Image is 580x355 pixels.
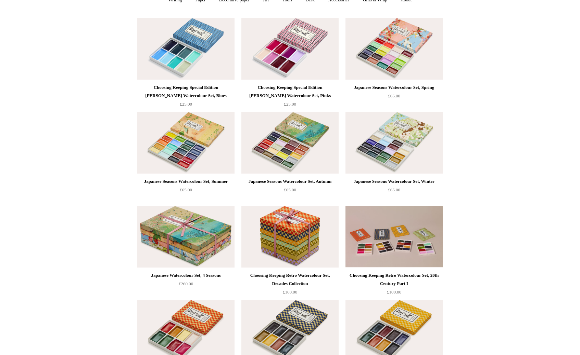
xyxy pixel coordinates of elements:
a: Choosing Keeping Retro Watercolour Set, Decades Collection Choosing Keeping Retro Watercolour Set... [241,206,339,268]
a: Japanese Seasons Watercolour Set, Autumn Japanese Seasons Watercolour Set, Autumn [241,112,339,174]
a: Japanese Seasons Watercolour Set, Autumn £65.00 [241,177,339,205]
a: Japanese Seasons Watercolour Set, Summer £65.00 [137,177,235,205]
img: Japanese Seasons Watercolour Set, Winter [345,112,443,174]
div: Choosing Keeping Special Edition [PERSON_NAME] Watercolour Set, Pinks [243,83,337,100]
div: Japanese Watercolour Set, 4 Seasons [139,271,233,279]
a: Japanese Seasons Watercolour Set, Winter £65.00 [345,177,443,205]
a: Choosing Keeping Retro Watercolour Set, 20th Century Part I Choosing Keeping Retro Watercolour Se... [345,206,443,268]
img: Choosing Keeping Retro Watercolour Set, 20th Century Part I [345,206,443,268]
span: £65.00 [180,187,192,192]
div: Japanese Seasons Watercolour Set, Summer [139,177,233,186]
div: Choosing Keeping Special Edition [PERSON_NAME] Watercolour Set, Blues [139,83,233,100]
a: Choosing Keeping Special Edition Marie-Antoinette Watercolour Set, Blues Choosing Keeping Special... [137,18,235,80]
div: Japanese Seasons Watercolour Set, Autumn [243,177,337,186]
span: £260.00 [179,281,193,286]
span: £65.00 [388,187,400,192]
div: Choosing Keeping Retro Watercolour Set, 20th Century Part I [347,271,441,288]
div: Japanese Seasons Watercolour Set, Spring [347,83,441,92]
a: Japanese Seasons Watercolour Set, Winter Japanese Seasons Watercolour Set, Winter [345,112,443,174]
a: Japanese Watercolour Set, 4 Seasons Japanese Watercolour Set, 4 Seasons [137,206,235,268]
a: Choosing Keeping Special Edition [PERSON_NAME] Watercolour Set, Blues £25.00 [137,83,235,111]
img: Japanese Watercolour Set, 4 Seasons [137,206,235,268]
span: £65.00 [388,93,400,98]
a: Japanese Seasons Watercolour Set, Spring Japanese Seasons Watercolour Set, Spring [345,18,443,80]
img: Japanese Seasons Watercolour Set, Spring [345,18,443,80]
a: Japanese Seasons Watercolour Set, Summer Japanese Seasons Watercolour Set, Summer [137,112,235,174]
span: £25.00 [284,101,296,107]
span: £100.00 [387,289,401,295]
a: Choosing Keeping Retro Watercolour Set, 20th Century Part I £100.00 [345,271,443,299]
a: Japanese Seasons Watercolour Set, Spring £65.00 [345,83,443,111]
img: Choosing Keeping Special Edition Marie-Antoinette Watercolour Set, Blues [137,18,235,80]
a: Choosing Keeping Special Edition Marie-Antoinette Watercolour Set, Pinks Choosing Keeping Special... [241,18,339,80]
span: £160.00 [283,289,297,295]
a: Japanese Watercolour Set, 4 Seasons £260.00 [137,271,235,299]
a: Choosing Keeping Retro Watercolour Set, Decades Collection £160.00 [241,271,339,299]
a: Choosing Keeping Special Edition [PERSON_NAME] Watercolour Set, Pinks £25.00 [241,83,339,111]
img: Choosing Keeping Retro Watercolour Set, Decades Collection [241,206,339,268]
img: Japanese Seasons Watercolour Set, Autumn [241,112,339,174]
div: Choosing Keeping Retro Watercolour Set, Decades Collection [243,271,337,288]
img: Japanese Seasons Watercolour Set, Summer [137,112,235,174]
span: £25.00 [180,101,192,107]
div: Japanese Seasons Watercolour Set, Winter [347,177,441,186]
span: £65.00 [284,187,296,192]
img: Choosing Keeping Special Edition Marie-Antoinette Watercolour Set, Pinks [241,18,339,80]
